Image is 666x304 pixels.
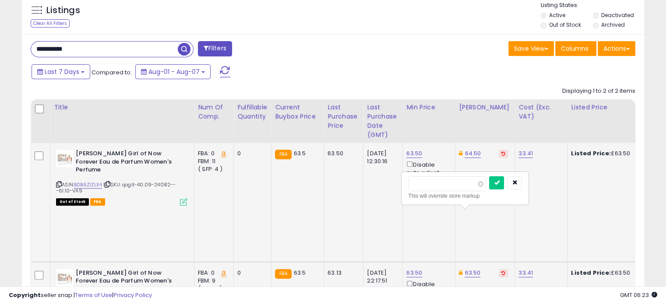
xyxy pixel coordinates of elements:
label: Out of Stock [549,21,581,28]
span: 63.5 [294,269,306,277]
div: 63.50 [328,150,356,157]
a: 33.41 [518,269,533,277]
i: Revert to store-level Dynamic Max Price [501,151,505,156]
div: [DATE] 22:17:51 [367,269,396,285]
div: Displaying 1 to 2 of 2 items [562,87,635,95]
span: FBA [90,198,105,206]
b: Listed Price: [571,149,611,157]
div: Clear All Filters [31,19,70,28]
label: Active [549,11,565,19]
div: 0 [237,150,264,157]
div: ( SFP: 3 ) [198,285,227,293]
span: Last 7 Days [45,67,79,76]
i: Revert to store-level Dynamic Max Price [501,271,505,275]
div: Fulfillable Quantity [237,103,268,121]
div: seller snap | | [9,291,152,300]
button: Aug-01 - Aug-07 [135,64,211,79]
div: 63.13 [328,269,356,277]
img: 41yFoyu7KxL._SL40_.jpg [56,150,74,167]
div: [DATE] 12:30:16 [367,150,396,165]
div: Min Price [406,103,451,112]
a: 33.41 [518,149,533,158]
div: 0 [237,269,264,277]
div: Num of Comp. [198,103,230,121]
div: £63.50 [571,150,644,157]
b: [PERSON_NAME] Girl of Now Forever Eau de Parfum Women's Perfume [76,269,182,296]
div: Last Purchase Price [328,103,359,130]
a: 63.50 [465,269,480,277]
img: 41yFoyu7KxL._SL40_.jpg [56,269,74,287]
div: £63.50 [571,269,644,277]
div: This will override store markup [408,192,522,200]
a: 63.50 [406,149,422,158]
div: Current Buybox Price [275,103,320,121]
span: | SKU: qogit-40.09-24082---61.10-VA9 [56,181,176,194]
div: Last Purchase Date (GMT) [367,103,399,140]
i: This overrides the store level Dynamic Max Price for this listing [459,270,462,276]
small: FBA [275,150,291,159]
div: Listed Price [571,103,647,112]
a: B0B6Z1ZLX4 [74,181,102,189]
button: Last 7 Days [32,64,90,79]
label: Deactivated [601,11,634,19]
div: ASIN: [56,150,187,205]
div: FBM: 9 [198,277,227,285]
label: Archived [601,21,624,28]
span: Compared to: [92,68,132,77]
button: Columns [555,41,596,56]
button: Filters [198,41,232,56]
button: Actions [598,41,635,56]
span: 63.5 [294,149,306,157]
b: [PERSON_NAME] Girl of Now Forever Eau de Parfum Women's Perfume [76,150,182,176]
a: 63.50 [406,269,422,277]
div: FBA: 0 [198,150,227,157]
div: FBA: 0 [198,269,227,277]
div: Disable auto adjust min [406,160,448,185]
strong: Copyright [9,291,41,299]
span: Aug-01 - Aug-07 [148,67,200,76]
a: Terms of Use [75,291,112,299]
i: This overrides the store level Dynamic Max Price for this listing [459,150,462,156]
div: FBM: 11 [198,157,227,165]
span: All listings that are currently out of stock and unavailable for purchase on Amazon [56,198,89,206]
div: Title [54,103,190,112]
small: FBA [275,269,291,279]
div: ( SFP: 4 ) [198,165,227,173]
span: Columns [561,44,588,53]
p: Listing States: [541,1,644,10]
h5: Listings [46,4,80,17]
button: Save View [508,41,554,56]
div: Cost (Exc. VAT) [518,103,564,121]
a: Privacy Policy [113,291,152,299]
div: [PERSON_NAME] [459,103,511,112]
a: 64.50 [465,149,481,158]
span: 2025-08-15 06:23 GMT [620,291,657,299]
b: Listed Price: [571,269,611,277]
